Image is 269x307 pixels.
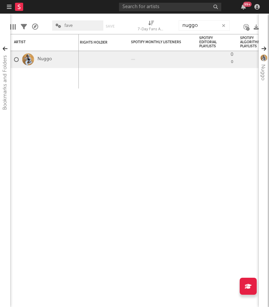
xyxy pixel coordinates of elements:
[259,64,267,80] div: Nuggo
[14,40,65,44] div: Artist
[106,25,115,28] button: Save
[241,4,246,10] button: 99+
[32,17,38,37] div: A&R Pipeline
[119,3,221,11] input: Search for artists
[199,51,233,68] div: 0
[131,40,182,44] div: Spotify Monthly Listeners
[179,20,230,31] input: Search...
[10,17,16,37] div: Edit Columns
[38,56,52,62] a: Nuggo
[80,41,114,45] div: Rights Holder
[240,36,264,48] div: Spotify Algorithmic Playlists
[1,55,9,110] div: Bookmarks and Folders
[138,26,165,34] div: 7-Day Fans Added (7-Day Fans Added)
[199,36,223,48] div: Spotify Editorial Playlists
[243,2,252,7] div: 99 +
[138,17,165,37] div: 7-Day Fans Added (7-Day Fans Added)
[230,52,233,57] div: 0
[64,23,73,28] span: fave
[21,17,27,37] div: Filters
